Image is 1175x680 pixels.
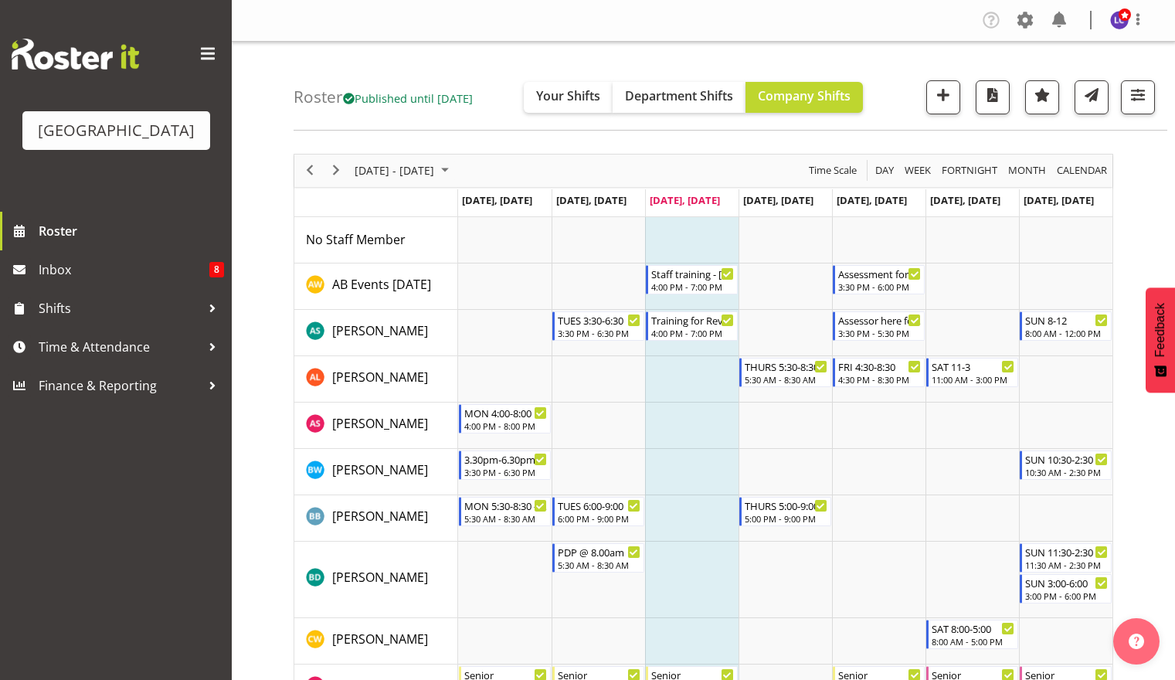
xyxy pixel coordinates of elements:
[558,312,640,328] div: TUES 3:30-6:30
[294,217,458,263] td: No Staff Member resource
[838,373,921,386] div: 4:30 PM - 8:30 PM
[739,358,831,387] div: Alex Laverty"s event - THURS 5:30-8:30 Begin From Thursday, October 9, 2025 at 5:30:00 AM GMT+13:...
[745,373,827,386] div: 5:30 AM - 8:30 AM
[352,161,456,180] button: October 2025
[464,451,547,467] div: 3.30pm-6.30pm
[1020,450,1112,480] div: Ben Wyatt"s event - SUN 10:30-2:30 Begin From Sunday, October 12, 2025 at 10:30:00 AM GMT+13:00 E...
[332,368,428,386] a: [PERSON_NAME]
[646,265,738,294] div: AB Events today"s event - Staff training - Noah and Ajay Begin From Wednesday, October 8, 2025 at...
[1110,11,1129,29] img: laurie-cook11580.jpg
[332,568,428,586] a: [PERSON_NAME]
[651,312,734,328] div: Training for Revalidation with [PERSON_NAME]
[932,620,1014,636] div: SAT 8:00-5:00
[353,161,436,180] span: [DATE] - [DATE]
[552,497,644,526] div: Bradley Barton"s event - TUES 6:00-9:00 Begin From Tuesday, October 7, 2025 at 6:00:00 PM GMT+13:...
[932,635,1014,648] div: 8:00 AM - 5:00 PM
[332,275,431,294] a: AB Events [DATE]
[332,569,428,586] span: [PERSON_NAME]
[1025,80,1059,114] button: Highlight an important date within the roster.
[558,498,640,513] div: TUES 6:00-9:00
[940,161,999,180] span: Fortnight
[464,498,547,513] div: MON 5:30-8:30 - PDP @ 8.00am
[39,374,201,397] span: Finance & Reporting
[464,420,547,432] div: 4:00 PM - 8:00 PM
[1024,193,1094,207] span: [DATE], [DATE]
[926,358,1018,387] div: Alex Laverty"s event - SAT 11-3 Begin From Saturday, October 11, 2025 at 11:00:00 AM GMT+13:00 En...
[838,312,921,328] div: Assessor here for revalidation
[332,276,431,293] span: AB Events [DATE]
[343,90,473,106] span: Published until [DATE]
[294,495,458,542] td: Bradley Barton resource
[39,219,224,243] span: Roster
[332,461,428,478] span: [PERSON_NAME]
[332,630,428,648] a: [PERSON_NAME]
[1055,161,1109,180] span: calendar
[332,369,428,386] span: [PERSON_NAME]
[294,449,458,495] td: Ben Wyatt resource
[1007,161,1048,180] span: Month
[552,311,644,341] div: Ajay Smith"s event - TUES 3:30-6:30 Begin From Tuesday, October 7, 2025 at 3:30:00 PM GMT+13:00 E...
[294,310,458,356] td: Ajay Smith resource
[926,620,1018,649] div: Cain Wilson"s event - SAT 8:00-5:00 Begin From Saturday, October 11, 2025 at 8:00:00 AM GMT+13:00...
[332,414,428,433] a: [PERSON_NAME]
[294,618,458,665] td: Cain Wilson resource
[332,461,428,479] a: [PERSON_NAME]
[326,161,347,180] button: Next
[332,631,428,648] span: [PERSON_NAME]
[552,543,644,573] div: Braedyn Dykes"s event - PDP @ 8.00am Begin From Tuesday, October 7, 2025 at 5:30:00 AM GMT+13:00 ...
[1020,543,1112,573] div: Braedyn Dykes"s event - SUN 11:30-2:30 Begin From Sunday, October 12, 2025 at 11:30:00 AM GMT+13:...
[294,403,458,449] td: Alex Sansom resource
[807,161,858,180] span: Time Scale
[349,155,458,187] div: October 06 - 12, 2025
[745,82,863,113] button: Company Shifts
[833,358,925,387] div: Alex Laverty"s event - FRI 4:30-8:30 Begin From Friday, October 10, 2025 at 4:30:00 PM GMT+13:00 ...
[833,265,925,294] div: AB Events today"s event - Assessment for Ajay and Noah Begin From Friday, October 10, 2025 at 3:3...
[462,193,532,207] span: [DATE], [DATE]
[745,498,827,513] div: THURS 5:00-9:00
[524,82,613,113] button: Your Shifts
[838,359,921,374] div: FRI 4:30-8:30
[1025,559,1108,571] div: 11:30 AM - 2:30 PM
[838,280,921,293] div: 3:30 PM - 6:00 PM
[459,450,551,480] div: Ben Wyatt"s event - 3.30pm-6.30pm Begin From Monday, October 6, 2025 at 3:30:00 PM GMT+13:00 Ends...
[838,327,921,339] div: 3:30 PM - 5:30 PM
[558,327,640,339] div: 3:30 PM - 6:30 PM
[39,297,201,320] span: Shifts
[1075,80,1109,114] button: Send a list of all shifts for the selected filtered period to all rostered employees.
[1025,451,1108,467] div: SUN 10:30-2:30
[300,161,321,180] button: Previous
[323,155,349,187] div: next period
[926,80,960,114] button: Add a new shift
[306,231,406,248] span: No Staff Member
[739,497,831,526] div: Bradley Barton"s event - THURS 5:00-9:00 Begin From Thursday, October 9, 2025 at 5:00:00 PM GMT+1...
[651,280,734,293] div: 4:00 PM - 7:00 PM
[38,119,195,142] div: [GEOGRAPHIC_DATA]
[838,266,921,281] div: Assessment for Ajay and [PERSON_NAME]
[1153,303,1167,357] span: Feedback
[758,87,851,104] span: Company Shifts
[745,512,827,525] div: 5:00 PM - 9:00 PM
[294,542,458,618] td: Braedyn Dykes resource
[1020,311,1112,341] div: Ajay Smith"s event - SUN 8-12 Begin From Sunday, October 12, 2025 at 8:00:00 AM GMT+13:00 Ends At...
[625,87,733,104] span: Department Shifts
[459,404,551,433] div: Alex Sansom"s event - MON 4:00-8:00 Begin From Monday, October 6, 2025 at 4:00:00 PM GMT+13:00 En...
[1025,466,1108,478] div: 10:30 AM - 2:30 PM
[332,415,428,432] span: [PERSON_NAME]
[976,80,1010,114] button: Download a PDF of the roster according to the set date range.
[1025,312,1108,328] div: SUN 8-12
[1054,161,1110,180] button: Month
[1025,590,1108,602] div: 3:00 PM - 6:00 PM
[745,359,827,374] div: THURS 5:30-8:30
[558,544,640,559] div: PDP @ 8.00am
[464,512,547,525] div: 5:30 AM - 8:30 AM
[932,359,1014,374] div: SAT 11-3
[651,266,734,281] div: Staff training - [PERSON_NAME] and [PERSON_NAME]
[743,193,813,207] span: [DATE], [DATE]
[932,373,1014,386] div: 11:00 AM - 3:00 PM
[651,327,734,339] div: 4:00 PM - 7:00 PM
[1129,634,1144,649] img: help-xxl-2.png
[1121,80,1155,114] button: Filter Shifts
[874,161,895,180] span: Day
[833,311,925,341] div: Ajay Smith"s event - Assessor here for revalidation Begin From Friday, October 10, 2025 at 3:30:0...
[464,466,547,478] div: 3:30 PM - 6:30 PM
